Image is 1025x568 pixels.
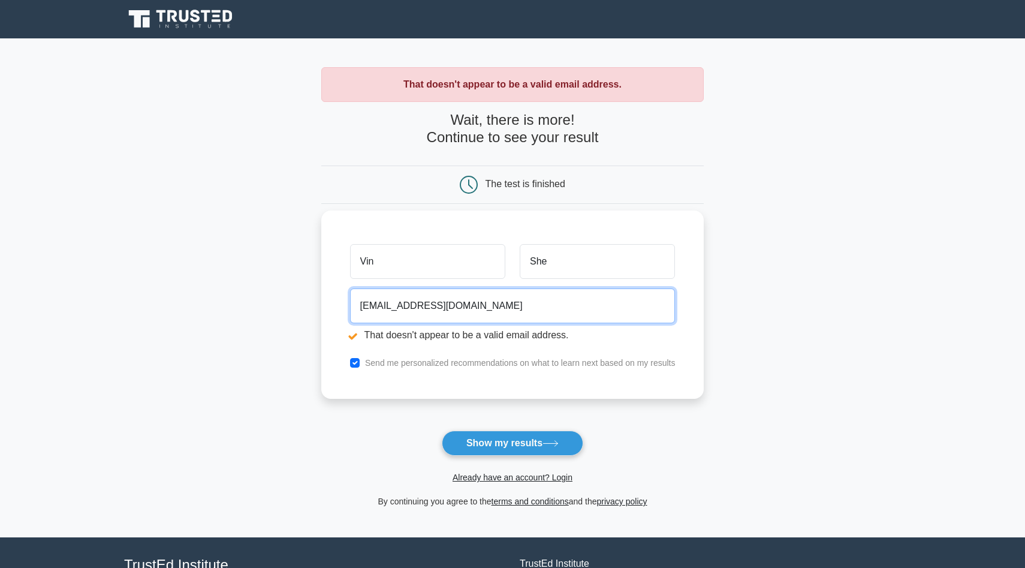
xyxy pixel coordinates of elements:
a: Already have an account? Login [453,473,572,482]
a: terms and conditions [492,497,569,506]
label: Send me personalized recommendations on what to learn next based on my results [365,358,676,368]
strong: That doesn't appear to be a valid email address. [403,79,622,89]
div: The test is finished [486,179,565,189]
li: That doesn't appear to be a valid email address. [350,328,676,342]
div: By continuing you agree to the and the [314,494,712,509]
a: privacy policy [597,497,647,506]
input: Email [350,288,676,323]
input: Last name [520,244,675,279]
input: First name [350,244,505,279]
h4: Wait, there is more! Continue to see your result [321,112,704,146]
button: Show my results [442,431,583,456]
